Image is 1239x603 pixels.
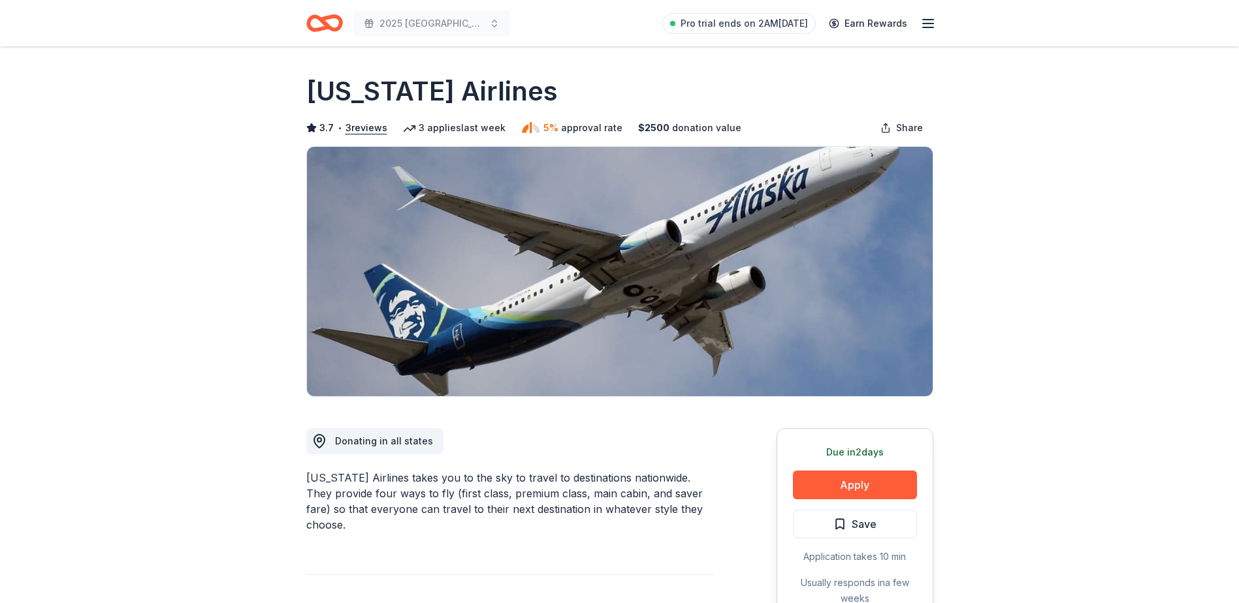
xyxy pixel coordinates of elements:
div: 3 applies last week [403,120,506,136]
img: Image for Alaska Airlines [307,147,933,396]
span: Save [852,516,877,533]
button: 3reviews [346,120,387,136]
a: Pro trial ends on 2AM[DATE] [662,13,816,34]
span: • [337,123,342,133]
div: Application takes 10 min [793,549,917,564]
button: Apply [793,471,917,499]
button: Save [793,510,917,538]
button: Share [870,115,933,141]
a: Earn Rewards [821,12,915,35]
span: Share [896,120,923,136]
span: 3.7 [319,120,334,136]
span: approval rate [561,120,622,136]
span: donation value [672,120,741,136]
button: 2025 [GEOGRAPHIC_DATA], [GEOGRAPHIC_DATA] 449th Bomb Group WWII Reunion [353,10,510,37]
h1: [US_STATE] Airlines [306,73,558,110]
a: Home [306,8,343,39]
div: [US_STATE] Airlines takes you to the sky to travel to destinations nationwide. They provide four ... [306,470,714,533]
span: Pro trial ends on 2AM[DATE] [681,16,808,31]
span: 5% [543,120,558,136]
span: 2025 [GEOGRAPHIC_DATA], [GEOGRAPHIC_DATA] 449th Bomb Group WWII Reunion [379,16,484,31]
span: $ 2500 [638,120,669,136]
span: Donating in all states [335,435,433,446]
div: Due in 2 days [793,444,917,460]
